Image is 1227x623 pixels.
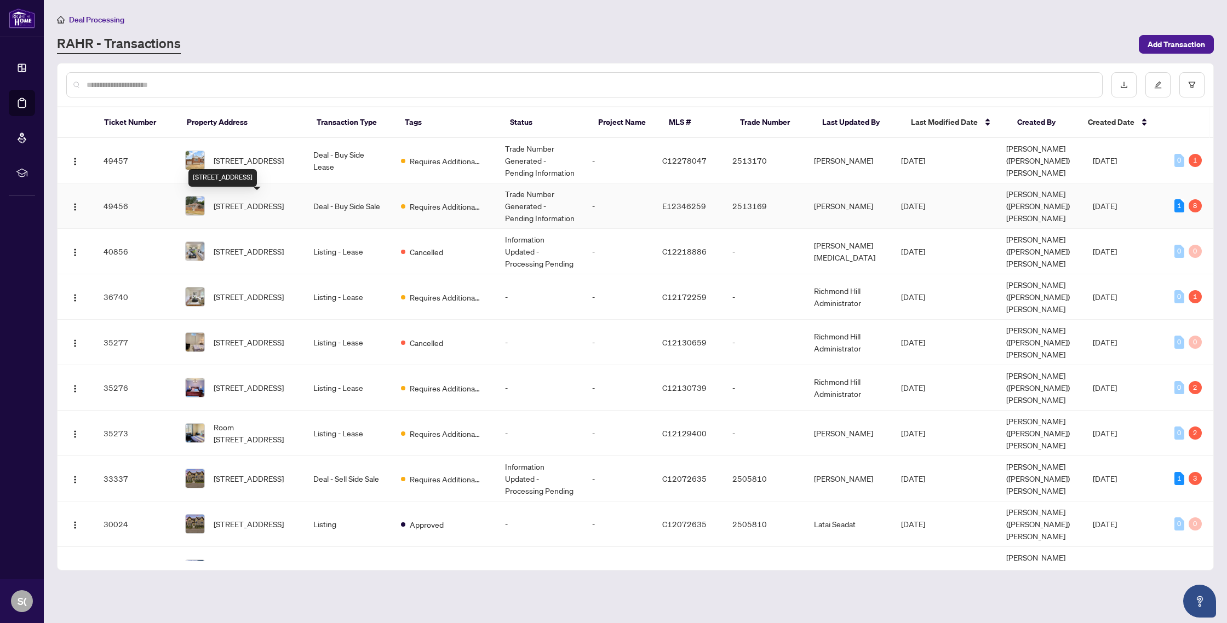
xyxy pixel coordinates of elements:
td: 49456 [95,183,176,229]
td: 35277 [95,320,176,365]
td: [PERSON_NAME] [805,411,893,456]
td: - [583,501,653,547]
span: [STREET_ADDRESS] [214,382,284,394]
td: 30023 [95,547,176,592]
img: thumbnail-img [186,378,204,397]
div: 0 [1174,290,1184,303]
div: 0 [1174,336,1184,349]
td: 2513170 [724,138,805,183]
td: Information Updated - Processing Pending [496,456,584,501]
span: [DATE] [1093,474,1117,483]
td: - [496,274,584,320]
span: C12130739 [662,383,707,393]
div: [STREET_ADDRESS] [188,169,257,187]
button: Logo [66,243,84,260]
span: [STREET_ADDRESS] [214,154,284,166]
td: 36740 [95,274,176,320]
button: Open asap [1183,585,1216,618]
span: Created Date [1088,116,1134,128]
td: 35273 [95,411,176,456]
th: Trade Number [731,107,814,138]
button: Logo [66,288,84,305]
span: [PERSON_NAME] ([PERSON_NAME]) [PERSON_NAME] [1006,507,1070,541]
td: Deal - Buy Side Lease [305,138,392,183]
span: download [1120,81,1128,89]
span: C12129400 [662,428,707,438]
span: Cancelled [410,246,443,258]
td: - [496,501,584,547]
div: 2 [1189,426,1202,440]
td: Richmond Hill Administrator [805,365,893,411]
td: - [724,320,805,365]
img: Logo [71,475,79,484]
th: Ticket Number [95,107,178,138]
span: [DATE] [1093,383,1117,393]
img: Logo [71,293,79,302]
span: C12172259 [662,292,707,302]
span: Requires Additional Docs [410,382,481,394]
span: [PERSON_NAME] ([PERSON_NAME]) [PERSON_NAME] [1006,143,1070,177]
td: Richmond Hill Administrator [805,320,893,365]
span: [DATE] [901,246,925,256]
span: edit [1154,81,1162,89]
td: - [583,138,653,183]
td: Richmond Hill Administrator [805,274,893,320]
td: 35276 [95,365,176,411]
span: [DATE] [1093,337,1117,347]
span: E12346259 [662,201,706,211]
th: Project Name [589,107,660,138]
td: Information Updated - Processing Pending [496,229,584,274]
span: Requires Additional Docs [410,291,481,303]
td: [PERSON_NAME] [805,456,893,501]
td: - [496,411,584,456]
span: [STREET_ADDRESS] [214,291,284,303]
button: Logo [66,152,84,169]
td: - [724,411,805,456]
span: [DATE] [901,292,925,302]
td: - [724,547,805,592]
span: [STREET_ADDRESS] [214,518,284,530]
div: 3 [1189,472,1202,485]
span: C12072635 [662,519,707,529]
img: Logo [71,339,79,348]
td: Deal - Buy Side Sale [305,183,392,229]
td: 2513169 [724,183,805,229]
span: Requires Additional Docs [410,428,481,440]
td: Listing - Lease [305,547,392,592]
td: 33337 [95,456,176,501]
span: [PERSON_NAME] ([PERSON_NAME]) [PERSON_NAME] [1006,462,1070,495]
img: Logo [71,521,79,529]
button: Logo [66,379,84,396]
button: Logo [66,561,84,578]
td: - [583,365,653,411]
button: Add Transaction [1139,35,1214,54]
span: [DATE] [901,337,925,347]
span: [DATE] [1093,519,1117,529]
img: Logo [71,430,79,439]
span: [STREET_ADDRESS] [214,245,284,257]
img: logo [9,8,35,28]
div: 0 [1189,517,1202,530]
img: thumbnail-img [186,515,204,533]
td: - [496,365,584,411]
span: C12218886 [662,246,707,256]
img: thumbnail-img [186,287,204,306]
button: edit [1145,72,1171,97]
span: filter [1188,81,1196,89]
img: thumbnail-img [186,242,204,261]
td: 2505810 [724,456,805,501]
th: Status [501,107,590,138]
span: C12072635 [662,474,707,483]
span: Approved [410,518,444,530]
span: Room [STREET_ADDRESS] [214,421,296,445]
img: thumbnail-img [186,560,204,579]
img: Logo [71,157,79,166]
td: 30024 [95,501,176,547]
span: Last Modified Date [911,116,978,128]
td: Listing - Lease [305,274,392,320]
span: C12278047 [662,155,707,165]
th: Last Updated By [813,107,902,138]
span: [DATE] [1093,428,1117,438]
span: [PERSON_NAME] ([PERSON_NAME]) [PERSON_NAME] [1006,325,1070,359]
td: - [583,547,653,592]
